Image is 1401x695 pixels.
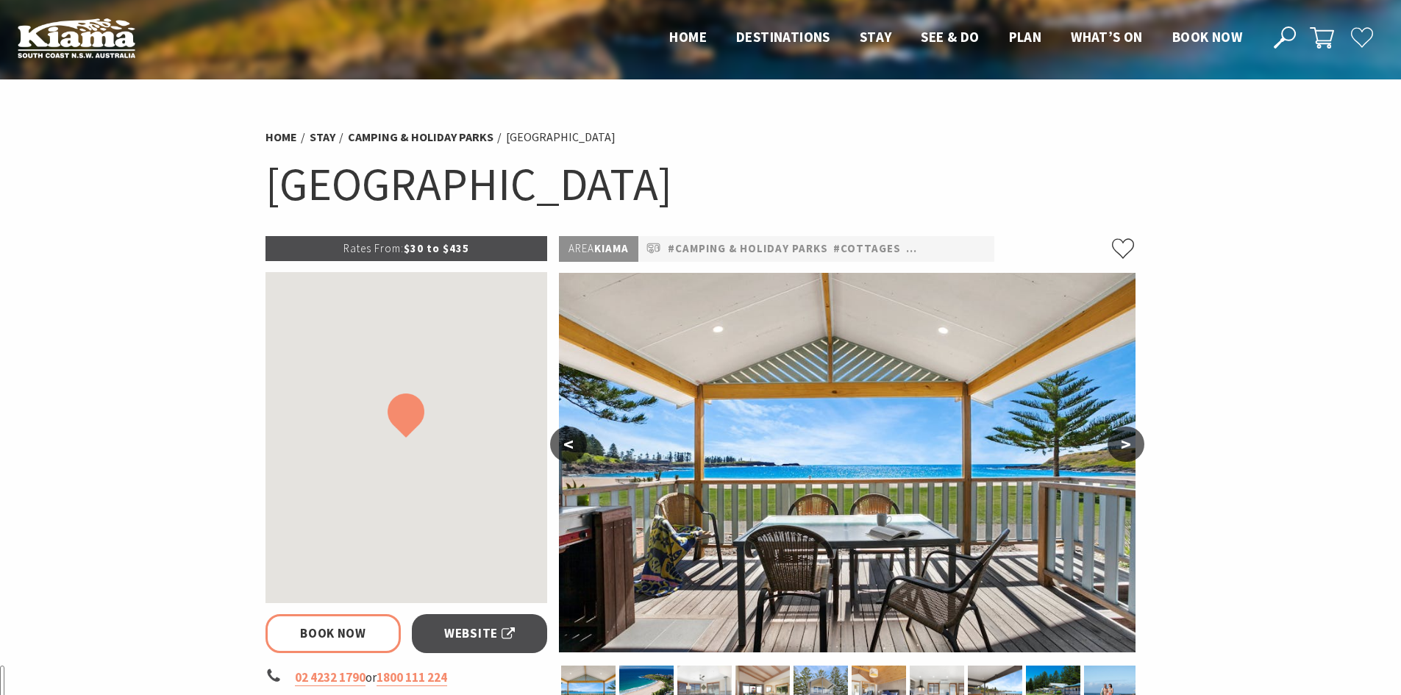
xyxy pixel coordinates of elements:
span: Home [669,28,707,46]
a: Camping & Holiday Parks [348,129,493,145]
nav: Main Menu [655,26,1257,50]
span: See & Do [921,28,979,46]
span: Destinations [736,28,830,46]
img: Kiama Logo [18,18,135,58]
h1: [GEOGRAPHIC_DATA] [265,154,1136,214]
a: #Camping & Holiday Parks [668,240,828,258]
a: Website [412,614,548,653]
a: Book Now [265,614,402,653]
a: Home [265,129,297,145]
a: Stay [310,129,335,145]
li: [GEOGRAPHIC_DATA] [506,128,616,147]
p: $30 to $435 [265,236,548,261]
a: #Cottages [833,240,901,258]
a: 02 4232 1790 [295,669,366,686]
span: Website [444,624,515,644]
img: Kendalls on the Beach Holiday Park [559,273,1136,652]
a: 1800 111 224 [377,669,447,686]
li: or [265,668,548,688]
span: Book now [1172,28,1242,46]
span: What’s On [1071,28,1143,46]
button: > [1108,427,1144,462]
span: Area [568,241,594,255]
a: #Pet Friendly [906,240,991,258]
button: < [550,427,587,462]
span: Plan [1009,28,1042,46]
span: Rates From: [343,241,404,255]
span: Stay [860,28,892,46]
p: Kiama [559,236,638,262]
